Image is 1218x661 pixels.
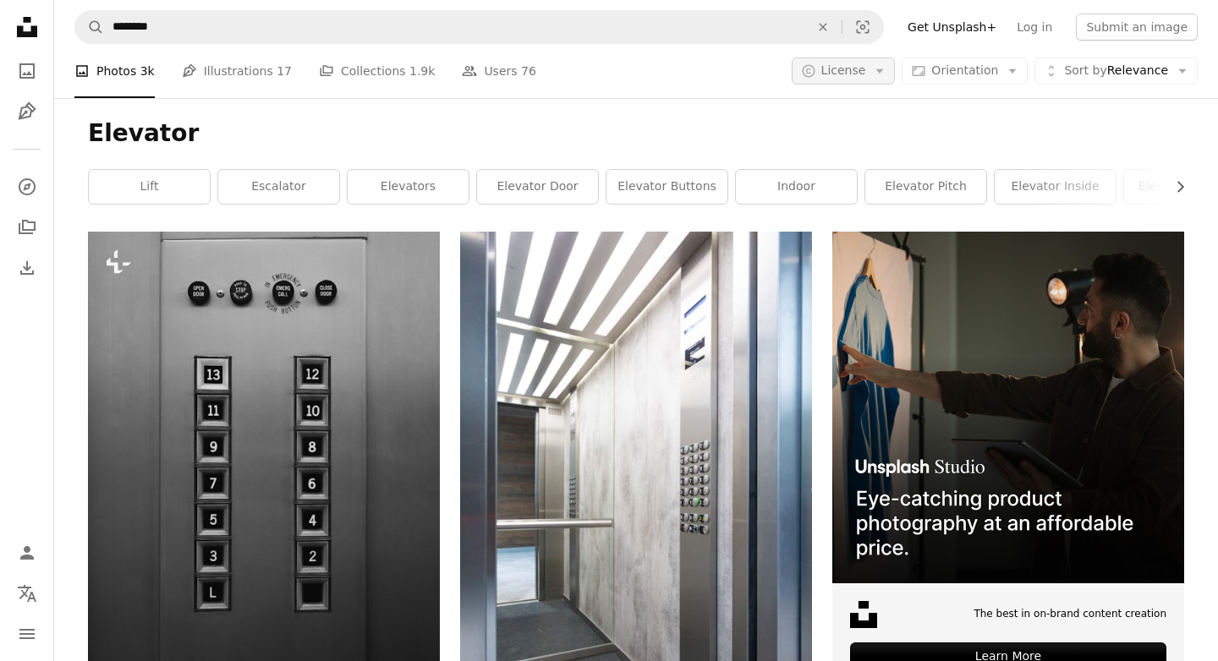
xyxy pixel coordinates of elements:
[10,576,44,610] button: Language
[182,44,292,98] a: Illustrations 17
[89,170,210,204] a: lift
[348,170,469,204] a: elevators
[606,170,727,204] a: elevator buttons
[10,210,44,244] a: Collections
[277,62,292,80] span: 17
[1064,63,1106,77] span: Sort by
[931,63,998,77] span: Orientation
[460,487,812,502] a: white wooden door with black metal door lever
[75,11,104,43] button: Search Unsplash
[10,536,44,570] a: Log in / Sign up
[865,170,986,204] a: elevator pitch
[850,601,877,628] img: file-1631678316303-ed18b8b5cb9cimage
[10,10,44,47] a: Home — Unsplash
[792,57,896,85] button: License
[1007,14,1062,41] a: Log in
[804,11,842,43] button: Clear
[10,251,44,285] a: Download History
[218,170,339,204] a: escalator
[902,57,1028,85] button: Orientation
[832,232,1184,583] img: file-1715714098234-25b8b4e9d8faimage
[74,10,884,44] form: Find visuals sitewide
[477,170,598,204] a: elevator door
[10,54,44,88] a: Photos
[995,170,1116,204] a: elevator inside
[88,118,1184,149] h1: Elevator
[821,63,866,77] span: License
[88,449,440,464] a: a stainless steel elevator with numbers on it
[409,62,435,80] span: 1.9k
[842,11,883,43] button: Visual search
[10,617,44,651] button: Menu
[1064,63,1168,79] span: Relevance
[10,170,44,204] a: Explore
[521,62,536,80] span: 76
[319,44,435,98] a: Collections 1.9k
[10,95,44,128] a: Illustrations
[1034,57,1198,85] button: Sort byRelevance
[974,607,1166,621] span: The best in on-brand content creation
[1076,14,1198,41] button: Submit an image
[736,170,857,204] a: indoor
[897,14,1007,41] a: Get Unsplash+
[1165,170,1184,204] button: scroll list to the right
[462,44,536,98] a: Users 76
